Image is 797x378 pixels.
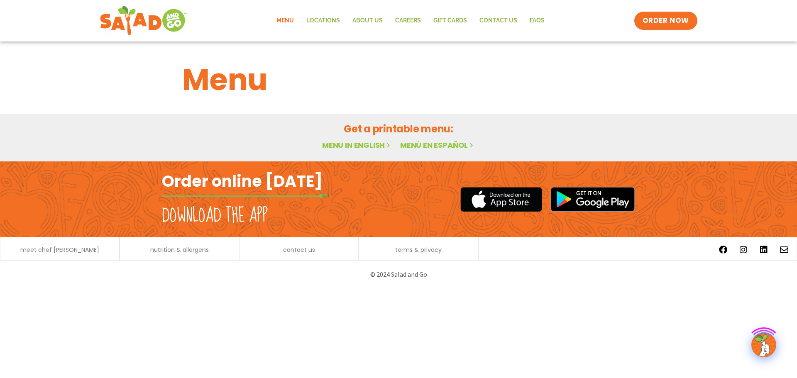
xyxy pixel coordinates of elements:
a: FAQs [523,11,551,30]
h2: Download the app [162,204,268,227]
img: new-SAG-logo-768×292 [100,4,187,37]
img: google_play [550,187,635,212]
a: About Us [346,11,389,30]
a: terms & privacy [395,247,442,253]
img: appstore [460,186,542,213]
a: nutrition & allergens [150,247,209,253]
h2: Get a printable menu: [182,122,615,136]
p: © 2024 Salad and Go [166,269,631,280]
img: fork [162,194,328,198]
a: Menu in English [322,140,392,150]
nav: Menu [270,11,551,30]
a: Menú en español [400,140,475,150]
h2: Order online [DATE] [162,171,323,191]
a: ORDER NOW [634,12,697,30]
a: Careers [389,11,427,30]
a: GIFT CARDS [427,11,473,30]
a: Locations [300,11,346,30]
a: Contact Us [473,11,523,30]
a: meet chef [PERSON_NAME] [20,247,99,253]
h1: Menu [182,57,615,102]
a: contact us [283,247,315,253]
span: ORDER NOW [643,16,689,26]
a: Menu [270,11,300,30]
